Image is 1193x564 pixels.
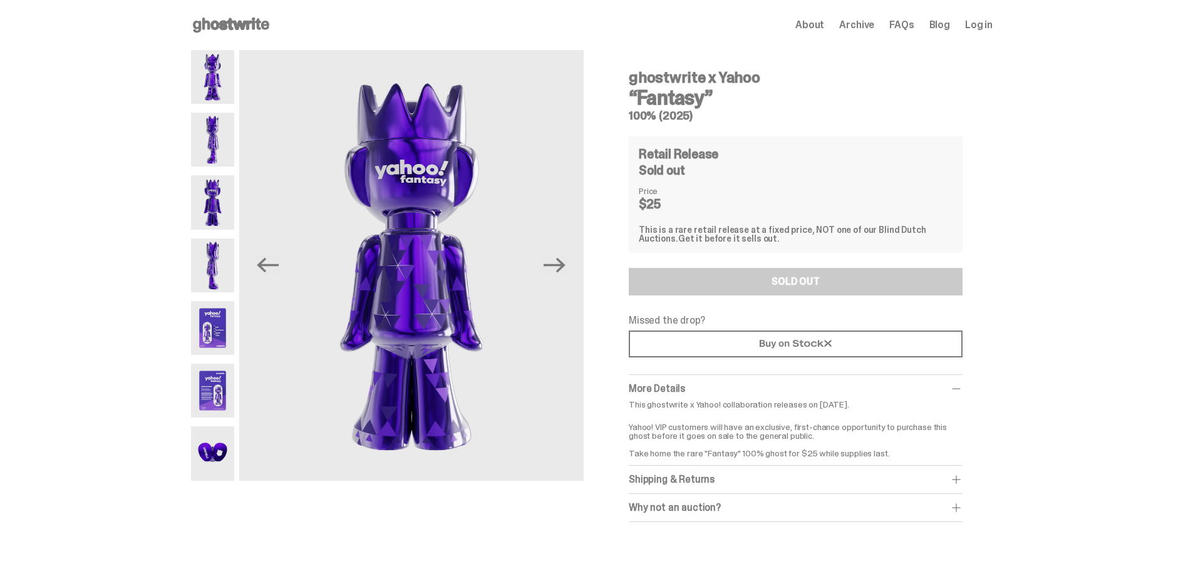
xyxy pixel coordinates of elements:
[639,164,953,177] div: Sold out
[541,252,569,279] button: Next
[629,473,963,486] div: Shipping & Returns
[629,382,685,395] span: More Details
[191,175,234,229] img: Yahoo-HG---3.png
[191,238,234,292] img: Yahoo-HG---4.png
[639,148,718,160] h4: Retail Release
[629,315,963,326] p: Missed the drop?
[239,50,584,481] img: Yahoo-HG---3.png
[191,50,234,104] img: Yahoo-HG---1.png
[629,110,963,121] h5: 100% (2025)
[191,301,234,355] img: Yahoo-HG---5.png
[772,277,820,287] div: SOLD OUT
[629,88,963,108] h3: “Fantasy”
[629,70,963,85] h4: ghostwrite x Yahoo
[639,187,701,195] dt: Price
[629,400,963,409] p: This ghostwrite x Yahoo! collaboration releases on [DATE].
[629,268,963,295] button: SOLD OUT
[639,198,701,210] dd: $25
[839,20,874,30] a: Archive
[929,20,950,30] a: Blog
[191,113,234,167] img: Yahoo-HG---2.png
[678,233,780,244] span: Get it before it sells out.
[629,414,963,458] p: Yahoo! VIP customers will have an exclusive, first-chance opportunity to purchase this ghost befo...
[795,20,824,30] a: About
[965,20,993,30] a: Log in
[629,501,963,514] div: Why not an auction?
[191,426,234,480] img: Yahoo-HG---7.png
[889,20,914,30] a: FAQs
[254,252,282,279] button: Previous
[639,225,953,243] div: This is a rare retail release at a fixed price, NOT one of our Blind Dutch Auctions.
[191,364,234,418] img: Yahoo-HG---6.png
